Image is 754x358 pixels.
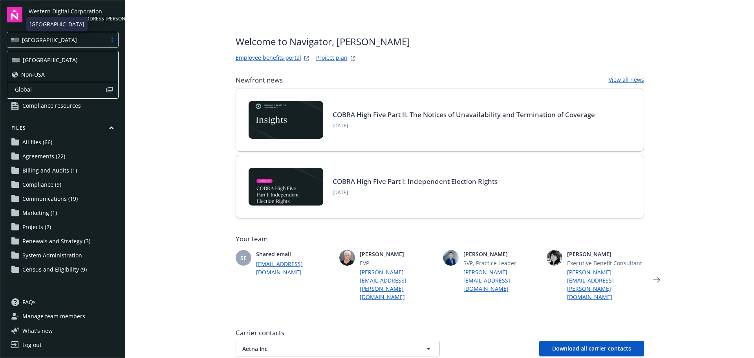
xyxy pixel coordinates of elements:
span: Projects (2) [22,221,51,233]
span: Welcome to Navigator , [PERSON_NAME] [236,35,410,49]
span: Western Digital Corporation [29,7,119,15]
a: Next [650,274,663,286]
a: [EMAIL_ADDRESS][DOMAIN_NAME] [256,260,333,276]
span: [DATE] [333,122,595,129]
span: [GEOGRAPHIC_DATA] [22,36,77,44]
span: Executive Benefit Consultant [567,259,644,267]
a: All files (66) [7,136,119,149]
img: photo [443,250,459,266]
a: Renewals and Strategy (3) [7,235,119,248]
span: System Administration [22,249,82,262]
span: Manage team members [22,310,85,323]
img: BLOG-Card Image - Compliance - COBRA High Five Pt 1 07-18-25.jpg [249,168,323,206]
span: Renewals and Strategy (3) [22,235,90,248]
span: Aetna Inc [242,345,406,353]
span: Billing and Audits (1) [22,164,77,177]
a: [PERSON_NAME][EMAIL_ADDRESS][DOMAIN_NAME] [463,268,540,293]
img: photo [339,250,355,266]
a: Manage team members [7,310,119,323]
span: [PERSON_NAME] [360,250,437,258]
span: [PERSON_NAME][EMAIL_ADDRESS][PERSON_NAME][DOMAIN_NAME] [29,15,119,22]
img: photo [547,250,562,266]
div: Log out [22,339,42,351]
a: striveWebsite [302,53,311,63]
a: Agreements (22) [7,150,119,163]
span: Non-USA [21,70,45,79]
a: COBRA High Five Part II: The Notices of Unavailability and Termination of Coverage [333,110,595,119]
a: Employee benefits portal [236,53,301,63]
a: Compliance resources [7,99,119,112]
button: What's new [7,327,65,335]
a: projectPlanWebsite [348,53,358,63]
a: COBRA High Five Part I: Independent Election Rights [333,177,498,186]
span: [GEOGRAPHIC_DATA] [23,56,78,64]
img: navigator-logo.svg [7,7,22,22]
a: System Administration [7,249,119,262]
a: Communications (19) [7,193,119,205]
span: Agreements (22) [22,150,65,163]
span: Global [15,85,106,94]
span: Marketing (1) [22,207,57,219]
a: Projects (2) [7,221,119,233]
span: Compliance resources [22,99,81,112]
a: FAQs [7,296,119,308]
button: Files [7,125,119,134]
button: Western Digital Corporation[PERSON_NAME][EMAIL_ADDRESS][PERSON_NAME][DOMAIN_NAME] [29,7,119,22]
a: [PERSON_NAME][EMAIL_ADDRESS][PERSON_NAME][DOMAIN_NAME] [360,268,437,301]
span: What ' s new [22,327,53,335]
button: Aetna Inc [236,341,440,356]
a: [PERSON_NAME][EMAIL_ADDRESS][PERSON_NAME][DOMAIN_NAME] [567,268,644,301]
a: View all news [609,75,644,85]
span: [GEOGRAPHIC_DATA] [11,36,102,44]
span: SVP, Practice Leader [463,259,540,267]
span: Census and Eligibility (9) [22,263,87,276]
span: Newfront news [236,75,283,85]
span: [DATE] [333,189,498,196]
a: Project plan [316,53,348,63]
a: Marketing (1) [7,207,119,219]
a: Census and Eligibility (9) [7,263,119,276]
span: Compliance (9) [22,178,61,191]
span: Download all carrier contacts [552,345,631,352]
span: SE [240,254,247,262]
a: Compliance (9) [7,178,119,191]
span: Your team [236,234,644,244]
span: EVP [360,259,437,267]
a: Billing and Audits (1) [7,164,119,177]
span: [PERSON_NAME] [463,250,540,258]
button: Download all carrier contacts [539,341,644,356]
span: Shared email [256,250,333,258]
img: Card Image - EB Compliance Insights.png [249,101,323,139]
span: Communications (19) [22,193,78,205]
span: All files (66) [22,136,52,149]
span: Carrier contacts [236,328,644,338]
span: [PERSON_NAME] [567,250,644,258]
span: FAQs [22,296,36,308]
